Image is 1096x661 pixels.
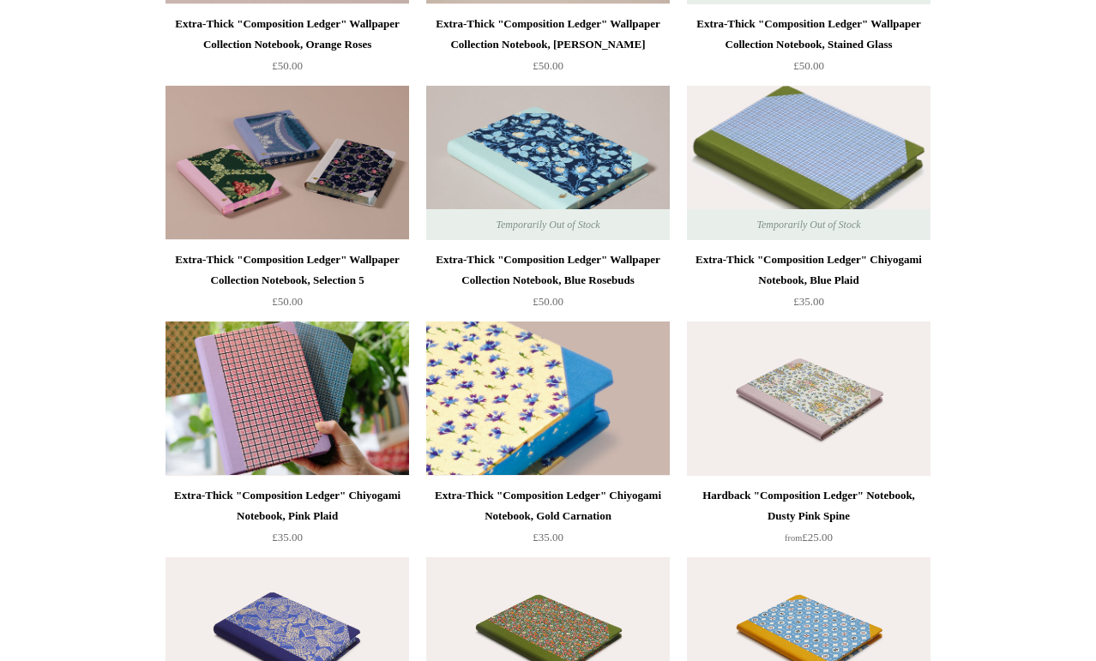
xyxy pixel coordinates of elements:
[687,321,930,476] img: Hardback "Composition Ledger" Notebook, Dusty Pink Spine
[687,86,930,240] img: Extra-Thick "Composition Ledger" Chiyogami Notebook, Blue Plaid
[785,531,833,544] span: £25.00
[426,485,670,556] a: Extra-Thick "Composition Ledger" Chiyogami Notebook, Gold Carnation £35.00
[426,86,670,240] a: Extra-Thick "Composition Ledger" Wallpaper Collection Notebook, Blue Rosebuds Extra-Thick "Compos...
[170,14,405,55] div: Extra-Thick "Composition Ledger" Wallpaper Collection Notebook, Orange Roses
[687,14,930,84] a: Extra-Thick "Composition Ledger" Wallpaper Collection Notebook, Stained Glass £50.00
[687,249,930,320] a: Extra-Thick "Composition Ledger" Chiyogami Notebook, Blue Plaid £35.00
[687,86,930,240] a: Extra-Thick "Composition Ledger" Chiyogami Notebook, Blue Plaid Extra-Thick "Composition Ledger" ...
[785,533,802,543] span: from
[426,321,670,476] a: Extra-Thick "Composition Ledger" Chiyogami Notebook, Gold Carnation Extra-Thick "Composition Ledg...
[426,14,670,84] a: Extra-Thick "Composition Ledger" Wallpaper Collection Notebook, [PERSON_NAME] £50.00
[426,86,670,240] img: Extra-Thick "Composition Ledger" Wallpaper Collection Notebook, Blue Rosebuds
[431,14,665,55] div: Extra-Thick "Composition Ledger" Wallpaper Collection Notebook, [PERSON_NAME]
[166,321,409,476] a: Extra-Thick "Composition Ledger" Chiyogami Notebook, Pink Plaid Extra-Thick "Composition Ledger" ...
[166,86,409,240] img: Extra-Thick "Composition Ledger" Wallpaper Collection Notebook, Selection 5
[426,249,670,320] a: Extra-Thick "Composition Ledger" Wallpaper Collection Notebook, Blue Rosebuds £50.00
[426,321,670,476] img: Extra-Thick "Composition Ledger" Chiyogami Notebook, Gold Carnation
[533,531,563,544] span: £35.00
[687,321,930,476] a: Hardback "Composition Ledger" Notebook, Dusty Pink Spine Hardback "Composition Ledger" Notebook, ...
[166,86,409,240] a: Extra-Thick "Composition Ledger" Wallpaper Collection Notebook, Selection 5 Extra-Thick "Composit...
[691,14,926,55] div: Extra-Thick "Composition Ledger" Wallpaper Collection Notebook, Stained Glass
[272,295,303,308] span: £50.00
[272,59,303,72] span: £50.00
[533,59,563,72] span: £50.00
[793,295,824,308] span: £35.00
[431,249,665,291] div: Extra-Thick "Composition Ledger" Wallpaper Collection Notebook, Blue Rosebuds
[793,59,824,72] span: £50.00
[479,209,617,240] span: Temporarily Out of Stock
[166,485,409,556] a: Extra-Thick "Composition Ledger" Chiyogami Notebook, Pink Plaid £35.00
[431,485,665,526] div: Extra-Thick "Composition Ledger" Chiyogami Notebook, Gold Carnation
[739,209,877,240] span: Temporarily Out of Stock
[166,14,409,84] a: Extra-Thick "Composition Ledger" Wallpaper Collection Notebook, Orange Roses £50.00
[166,249,409,320] a: Extra-Thick "Composition Ledger" Wallpaper Collection Notebook, Selection 5 £50.00
[170,249,405,291] div: Extra-Thick "Composition Ledger" Wallpaper Collection Notebook, Selection 5
[533,295,563,308] span: £50.00
[691,485,926,526] div: Hardback "Composition Ledger" Notebook, Dusty Pink Spine
[691,249,926,291] div: Extra-Thick "Composition Ledger" Chiyogami Notebook, Blue Plaid
[272,531,303,544] span: £35.00
[166,321,409,476] img: Extra-Thick "Composition Ledger" Chiyogami Notebook, Pink Plaid
[170,485,405,526] div: Extra-Thick "Composition Ledger" Chiyogami Notebook, Pink Plaid
[687,485,930,556] a: Hardback "Composition Ledger" Notebook, Dusty Pink Spine from£25.00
